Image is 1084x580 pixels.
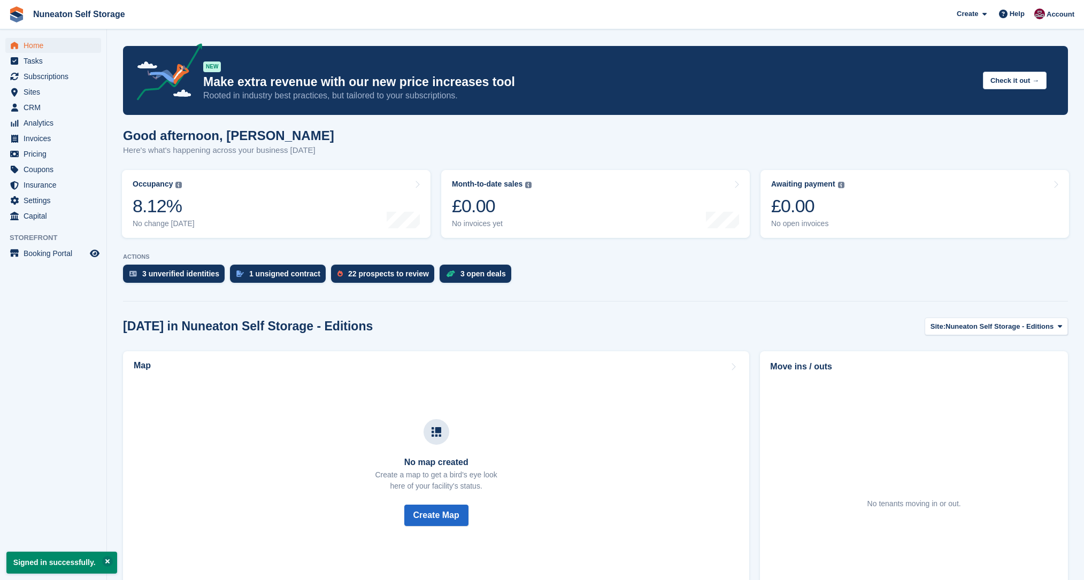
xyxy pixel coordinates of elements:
span: Nuneaton Self Storage - Editions [945,321,1054,332]
span: Site: [931,321,945,332]
a: Nuneaton Self Storage [29,5,129,23]
div: 1 unsigned contract [249,269,320,278]
a: Month-to-date sales £0.00 No invoices yet [441,170,750,238]
a: menu [5,193,101,208]
img: icon-info-grey-7440780725fd019a000dd9b08b2336e03edf1995a4989e88bcd33f0948082b44.svg [175,182,182,188]
a: menu [5,177,101,192]
span: Help [1010,9,1025,19]
img: contract_signature_icon-13c848040528278c33f63329250d36e43548de30e8caae1d1a13099fd9432cc5.svg [236,270,244,277]
span: Create [957,9,978,19]
a: menu [5,131,101,146]
div: Occupancy [133,180,173,189]
div: 22 prospects to review [348,269,429,278]
a: 22 prospects to review [331,265,440,288]
a: 1 unsigned contract [230,265,331,288]
p: Rooted in industry best practices, but tailored to your subscriptions. [203,90,974,102]
span: Insurance [24,177,88,192]
img: prospect-51fa495bee0391a8d652442698ab0144808aea92771e9ea1ae160a38d050c398.svg [337,270,343,277]
button: Create Map [404,505,468,526]
h2: Move ins / outs [770,360,1058,373]
a: menu [5,146,101,161]
span: Capital [24,208,88,223]
a: menu [5,162,101,177]
img: map-icn-33ee37083ee616e46c38cad1a60f524a97daa1e2b2c8c0bc3eb3415660979fc1.svg [432,427,441,437]
img: Chris Palmer [1034,9,1045,19]
p: Signed in successfully. [6,552,117,574]
span: Settings [24,193,88,208]
p: Create a map to get a bird's eye look here of your facility's status. [375,469,497,492]
div: £0.00 [771,195,844,217]
h1: Good afternoon, [PERSON_NAME] [123,128,334,143]
a: menu [5,115,101,130]
span: Account [1047,9,1074,20]
h3: No map created [375,458,497,467]
div: £0.00 [452,195,532,217]
a: menu [5,208,101,223]
div: 8.12% [133,195,195,217]
img: stora-icon-8386f47178a22dfd0bd8f6a31ec36ba5ce8667c1dd55bd0f319d3a0aa187defe.svg [9,6,25,22]
a: 3 unverified identities [123,265,230,288]
a: menu [5,246,101,261]
p: Here's what's happening across your business [DATE] [123,144,334,157]
div: NEW [203,61,221,72]
span: Analytics [24,115,88,130]
div: 3 open deals [460,269,506,278]
img: price-adjustments-announcement-icon-8257ccfd72463d97f412b2fc003d46551f7dbcb40ab6d574587a9cd5c0d94... [128,43,203,104]
a: Awaiting payment £0.00 No open invoices [760,170,1069,238]
div: Awaiting payment [771,180,835,189]
div: No change [DATE] [133,219,195,228]
span: Coupons [24,162,88,177]
p: Make extra revenue with our new price increases tool [203,74,974,90]
span: Subscriptions [24,69,88,84]
a: 3 open deals [440,265,517,288]
div: 3 unverified identities [142,269,219,278]
p: ACTIONS [123,253,1068,260]
span: Tasks [24,53,88,68]
img: verify_identity-adf6edd0f0f0b5bbfe63781bf79b02c33cf7c696d77639b501bdc392416b5a36.svg [129,270,137,277]
div: No tenants moving in or out. [867,498,961,509]
h2: Map [134,361,151,370]
div: Month-to-date sales [452,180,522,189]
img: icon-info-grey-7440780725fd019a000dd9b08b2336e03edf1995a4989e88bcd33f0948082b44.svg [838,182,844,188]
span: Invoices [24,131,88,146]
a: menu [5,38,101,53]
button: Check it out → [983,72,1047,89]
span: Booking Portal [24,246,88,261]
img: icon-info-grey-7440780725fd019a000dd9b08b2336e03edf1995a4989e88bcd33f0948082b44.svg [525,182,532,188]
span: Storefront [10,233,106,243]
a: menu [5,84,101,99]
a: Preview store [88,247,101,260]
h2: [DATE] in Nuneaton Self Storage - Editions [123,319,373,334]
span: Sites [24,84,88,99]
span: Home [24,38,88,53]
div: No invoices yet [452,219,532,228]
span: CRM [24,100,88,115]
a: menu [5,100,101,115]
span: Pricing [24,146,88,161]
button: Site: Nuneaton Self Storage - Editions [925,318,1068,335]
div: No open invoices [771,219,844,228]
a: menu [5,69,101,84]
a: menu [5,53,101,68]
img: deal-1b604bf984904fb50ccaf53a9ad4b4a5d6e5aea283cecdc64d6e3604feb123c2.svg [446,270,455,277]
a: Occupancy 8.12% No change [DATE] [122,170,430,238]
